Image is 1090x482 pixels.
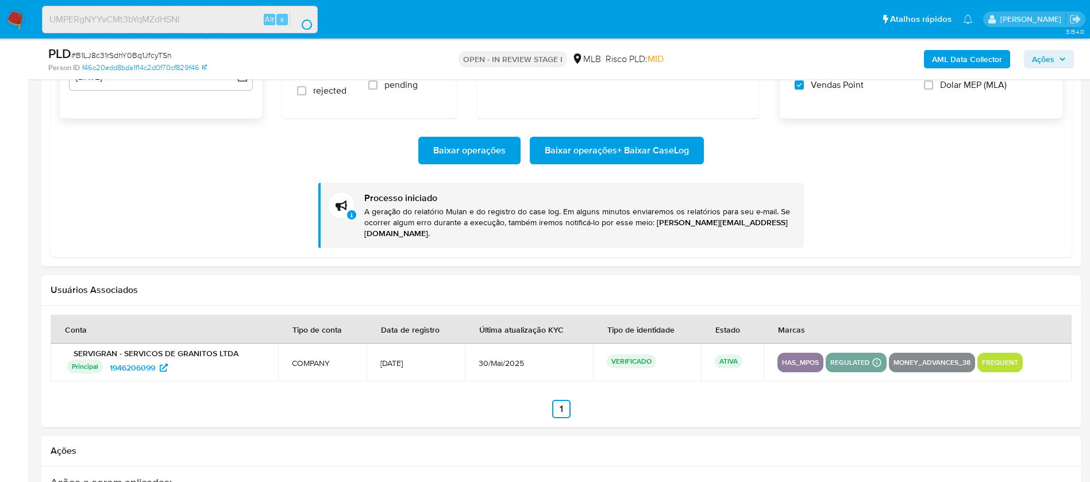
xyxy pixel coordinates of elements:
[290,11,313,28] button: search-icon
[890,13,952,25] span: Atalhos rápidos
[1066,27,1084,36] span: 3.154.0
[572,53,601,65] div: MLB
[82,63,207,73] a: f46c20edd8bda1f14c2d0f70cf829f46
[48,44,71,63] b: PLD
[43,12,317,27] input: Pesquise usuários ou casos...
[1024,50,1074,68] button: Ações
[924,50,1010,68] button: AML Data Collector
[51,445,1072,457] h2: Ações
[459,51,567,67] p: OPEN - IN REVIEW STAGE I
[71,49,172,61] span: # B1LJ8c31rSdhY0Bq1JfcyTSn
[1000,14,1065,25] p: renata.fdelgado@mercadopago.com.br
[1069,13,1081,25] a: Sair
[265,14,274,25] span: Alt
[963,14,973,24] a: Notificações
[1032,50,1054,68] span: Ações
[648,52,664,65] span: MID
[48,63,80,73] b: Person ID
[932,50,1002,68] b: AML Data Collector
[280,14,284,25] span: s
[51,284,1072,296] h2: Usuários Associados
[606,53,664,65] span: Risco PLD:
